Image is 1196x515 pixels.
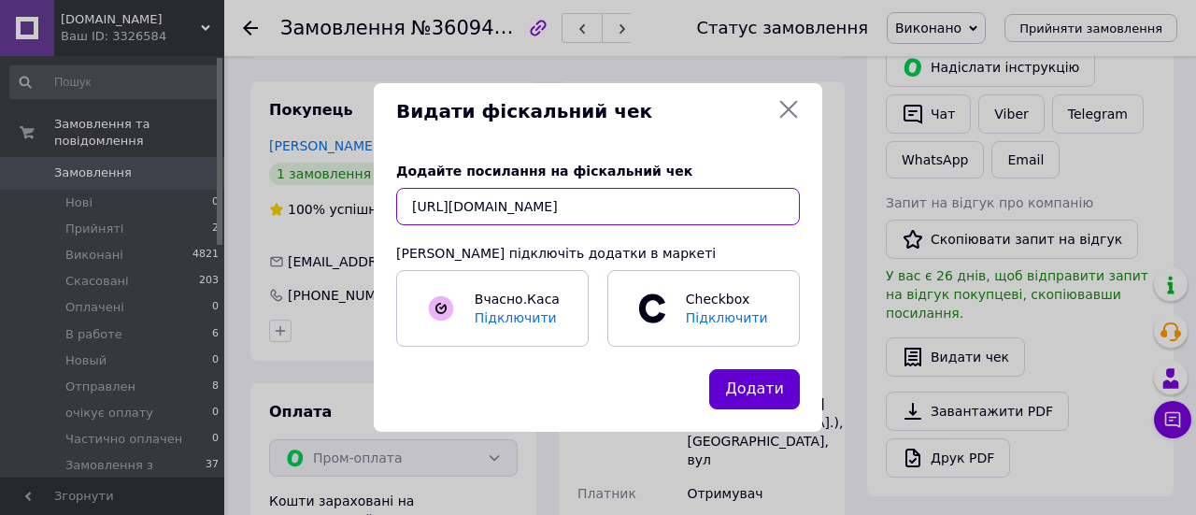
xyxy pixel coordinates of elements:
[396,244,800,263] div: [PERSON_NAME] підключіть додатки в маркеті
[396,270,589,347] a: Вчасно.КасаПідключити
[686,310,768,325] span: Підключити
[396,98,770,125] span: Видати фіскальний чек
[709,369,800,409] button: Додати
[396,164,692,179] span: Додайте посилання на фіскальний чек
[396,188,800,225] input: URL чека
[475,292,560,307] span: Вчасно.Каса
[607,270,800,347] a: CheckboxПідключити
[475,310,557,325] span: Підключити
[676,290,779,327] span: Checkbox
